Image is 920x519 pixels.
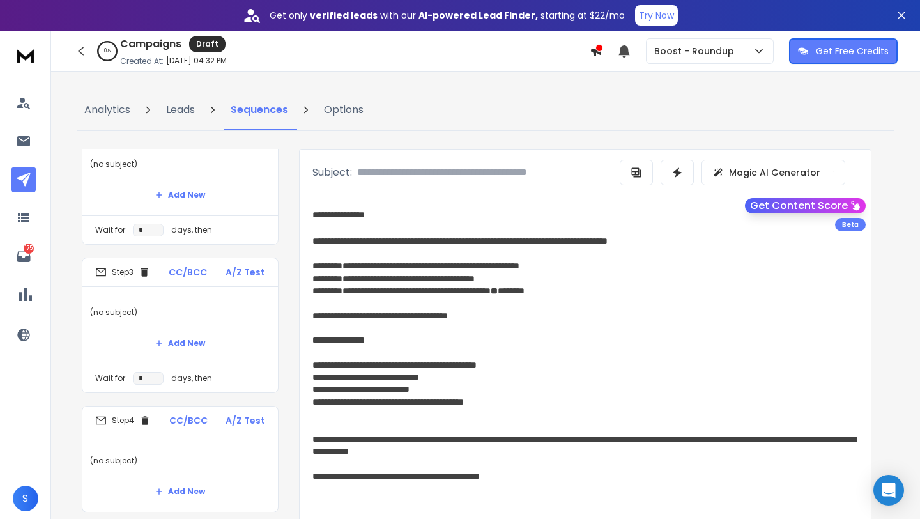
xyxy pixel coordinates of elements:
button: Try Now [635,5,678,26]
li: Step2CC/BCCA/Z Test(no subject)Add NewWait fordays, then [82,109,279,245]
p: Magic AI Generator [729,166,820,179]
button: Get Free Credits [789,38,898,64]
p: Try Now [639,9,674,22]
p: 0 % [104,47,111,55]
p: Boost - Roundup [654,45,739,58]
button: Get Content Score [745,198,866,213]
li: Step4CC/BCCA/Z Test(no subject)Add New [82,406,279,513]
strong: verified leads [310,9,378,22]
a: Analytics [77,89,138,130]
h1: Campaigns [120,36,181,52]
div: Step 4 [95,415,151,426]
img: logo [13,43,38,67]
p: days, then [171,373,212,383]
p: Get only with our starting at $22/mo [270,9,625,22]
p: Get Free Credits [816,45,889,58]
a: Options [316,89,371,130]
p: 175 [24,244,34,254]
a: Sequences [223,89,296,130]
button: Add New [145,479,215,504]
p: (no subject) [90,146,270,182]
p: (no subject) [90,443,270,479]
button: S [13,486,38,511]
p: Wait for [95,373,125,383]
p: Options [324,102,364,118]
li: Step3CC/BCCA/Z Test(no subject)Add NewWait fordays, then [82,258,279,393]
button: Add New [145,182,215,208]
div: Beta [835,218,866,231]
div: Open Intercom Messenger [873,475,904,506]
p: A/Z Test [226,414,265,427]
div: Step 3 [95,267,150,278]
p: [DATE] 04:32 PM [166,56,227,66]
p: Sequences [231,102,288,118]
button: Magic AI Generator [701,160,845,185]
p: Created At: [120,56,164,66]
div: Draft [189,36,226,52]
p: Leads [166,102,195,118]
p: Analytics [84,102,130,118]
p: CC/BCC [169,414,208,427]
p: Wait for [95,225,125,235]
button: Add New [145,330,215,356]
p: A/Z Test [226,266,265,279]
a: Leads [158,89,203,130]
p: CC/BCC [169,266,207,279]
a: 175 [11,244,36,269]
p: (no subject) [90,295,270,330]
p: days, then [171,225,212,235]
p: Subject: [312,165,352,180]
strong: AI-powered Lead Finder, [418,9,538,22]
